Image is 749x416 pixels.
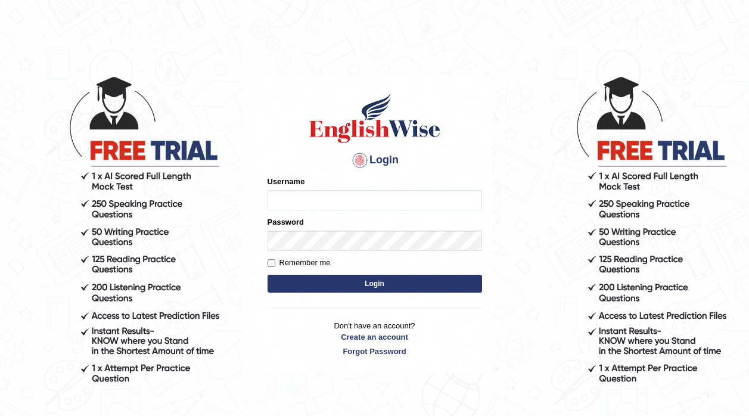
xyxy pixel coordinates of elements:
label: Remember me [268,257,331,269]
h4: Login [268,151,482,170]
input: Remember me [268,259,275,267]
img: Logo of English Wise sign in for intelligent practice with AI [307,91,443,145]
a: Forgot Password [268,346,482,357]
label: Password [268,216,304,228]
a: Create an account [268,331,482,343]
p: Don't have an account? [268,320,482,357]
label: Username [268,176,305,187]
button: Login [268,275,482,293]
